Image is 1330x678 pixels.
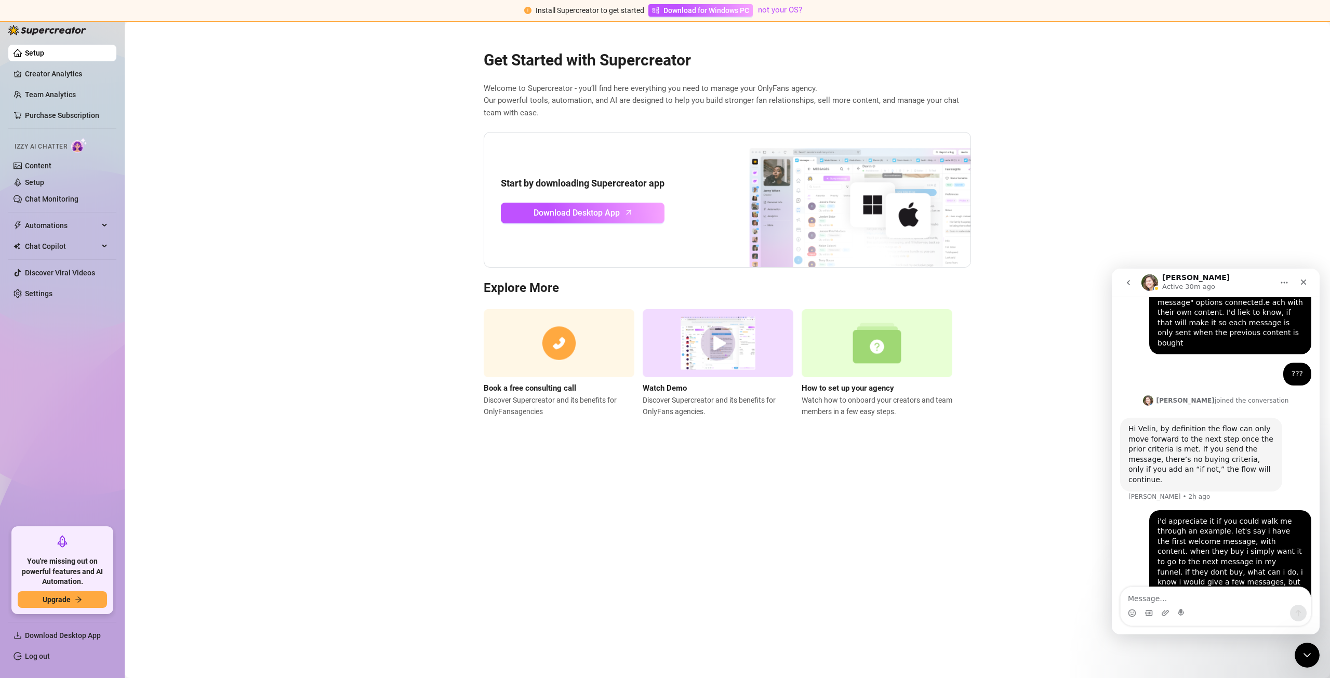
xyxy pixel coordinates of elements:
span: thunderbolt [14,221,22,230]
a: Purchase Subscription [25,107,108,124]
strong: Book a free consulting call [484,383,576,393]
textarea: Message… [9,318,199,336]
b: [PERSON_NAME] [45,128,103,136]
div: [PERSON_NAME] • 2h ago [17,225,98,231]
span: Upgrade [43,595,71,604]
span: Discover Supercreator and its benefits for OnlyFans agencies [484,394,634,417]
div: Velin says… [8,94,199,125]
img: Chat Copilot [14,243,20,250]
span: Welcome to Supercreator - you’ll find here everything you need to manage your OnlyFans agency. Ou... [484,83,971,119]
img: consulting call [484,309,634,377]
a: Creator Analytics [25,65,108,82]
button: Upload attachment [49,340,58,349]
img: supercreator demo [643,309,793,377]
button: Emoji picker [16,340,24,349]
img: logo-BBDzfeDw.svg [8,25,86,35]
span: Chat Copilot [25,238,99,255]
span: Download for Windows PC [663,5,749,16]
span: Download Desktop App [25,631,101,640]
span: Download Desktop App [534,206,620,219]
a: Book a free consulting callDiscover Supercreator and its benefits for OnlyFansagencies [484,309,634,417]
a: Discover Viral Videos [25,269,95,277]
a: Download for Windows PC [648,4,753,17]
a: Download Desktop Apparrow-up [501,203,664,223]
span: arrow-right [75,596,82,603]
strong: Watch Demo [643,383,687,393]
a: Watch DemoDiscover Supercreator and its benefits for OnlyFans agencies. [643,309,793,417]
div: Velin says… [8,242,199,347]
a: How to set up your agencyWatch how to onboard your creators and team members in a few easy steps. [802,309,952,417]
div: Hi Velin, by definition the flow can only move forward to the next step once the prior criteria i... [8,149,170,223]
a: Settings [25,289,52,298]
span: exclamation-circle [524,7,531,14]
button: Upgradearrow-right [18,591,107,608]
img: AI Chatter [71,138,87,153]
span: arrow-up [623,206,635,218]
a: Chat Monitoring [25,195,78,203]
div: Ella says… [8,125,199,149]
div: joined the conversation [45,127,177,137]
span: download [14,631,22,640]
span: windows [652,7,659,14]
img: Profile image for Ella [31,127,42,137]
div: ??? [180,100,191,111]
a: Setup [25,178,44,187]
span: Izzy AI Chatter [15,142,67,152]
div: i'd appreciate it if you could walk me through an example. let's say i have the first welcome mes... [46,248,191,339]
a: Log out [25,652,50,660]
span: Watch how to onboard your creators and team members in a few easy steps. [802,394,952,417]
span: You're missing out on powerful features and AI Automation. [18,556,107,587]
h2: Get Started with Supercreator [484,50,971,70]
button: Send a message… [178,336,195,353]
div: Ella says… [8,149,199,242]
div: Hi Velin, by definition the flow can only move forward to the next step once the prior criteria i... [17,155,162,217]
a: Team Analytics [25,90,76,99]
button: Gif picker [33,340,41,349]
img: setup agency guide [802,309,952,377]
a: Setup [25,49,44,57]
span: Automations [25,217,99,234]
a: Content [25,162,51,170]
img: download app [711,132,970,268]
h3: Explore More [484,280,971,297]
iframe: Intercom live chat [1295,643,1320,668]
span: Discover Supercreator and its benefits for OnlyFans agencies. [643,394,793,417]
iframe: Intercom live chat [1112,269,1320,634]
div: ??? [171,94,199,117]
strong: Start by downloading Supercreator app [501,178,664,189]
span: rocket [56,535,69,548]
a: not your OS? [758,5,802,15]
button: Start recording [66,340,74,349]
span: Install Supercreator to get started [536,6,644,15]
div: i'd appreciate it if you could walk me through an example. let's say i have the first welcome mes... [37,242,199,345]
strong: How to set up your agency [802,383,894,393]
